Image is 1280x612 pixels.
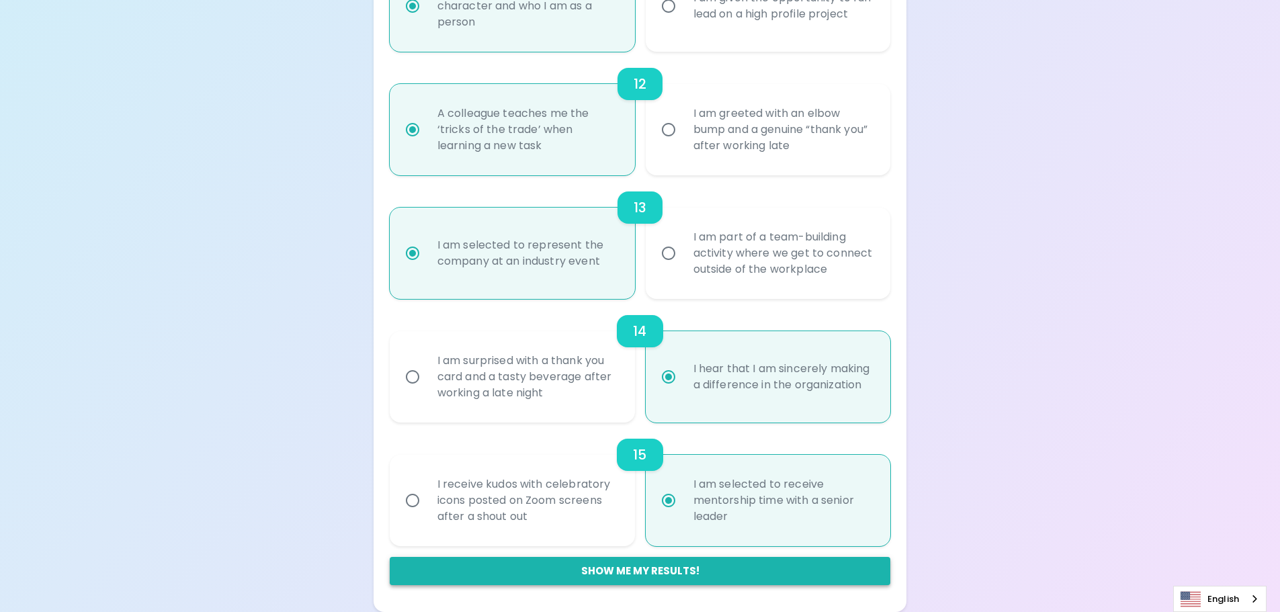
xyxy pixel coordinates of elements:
[633,320,646,342] h6: 14
[427,89,628,170] div: A colleague teaches me the ‘tricks of the trade’ when learning a new task
[634,73,646,95] h6: 12
[427,337,628,417] div: I am surprised with a thank you card and a tasty beverage after working a late night
[633,444,646,466] h6: 15
[1174,586,1266,611] a: English
[683,213,884,294] div: I am part of a team-building activity where we get to connect outside of the workplace
[683,89,884,170] div: I am greeted with an elbow bump and a genuine “thank you” after working late
[390,423,891,546] div: choice-group-check
[634,197,646,218] h6: 13
[683,460,884,541] div: I am selected to receive mentorship time with a senior leader
[1173,586,1267,612] aside: Language selected: English
[390,557,891,585] button: Show me my results!
[390,52,891,175] div: choice-group-check
[427,221,628,286] div: I am selected to represent the company at an industry event
[427,460,628,541] div: I receive kudos with celebratory icons posted on Zoom screens after a shout out
[390,175,891,299] div: choice-group-check
[683,345,884,409] div: I hear that I am sincerely making a difference in the organization
[1173,586,1267,612] div: Language
[390,299,891,423] div: choice-group-check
